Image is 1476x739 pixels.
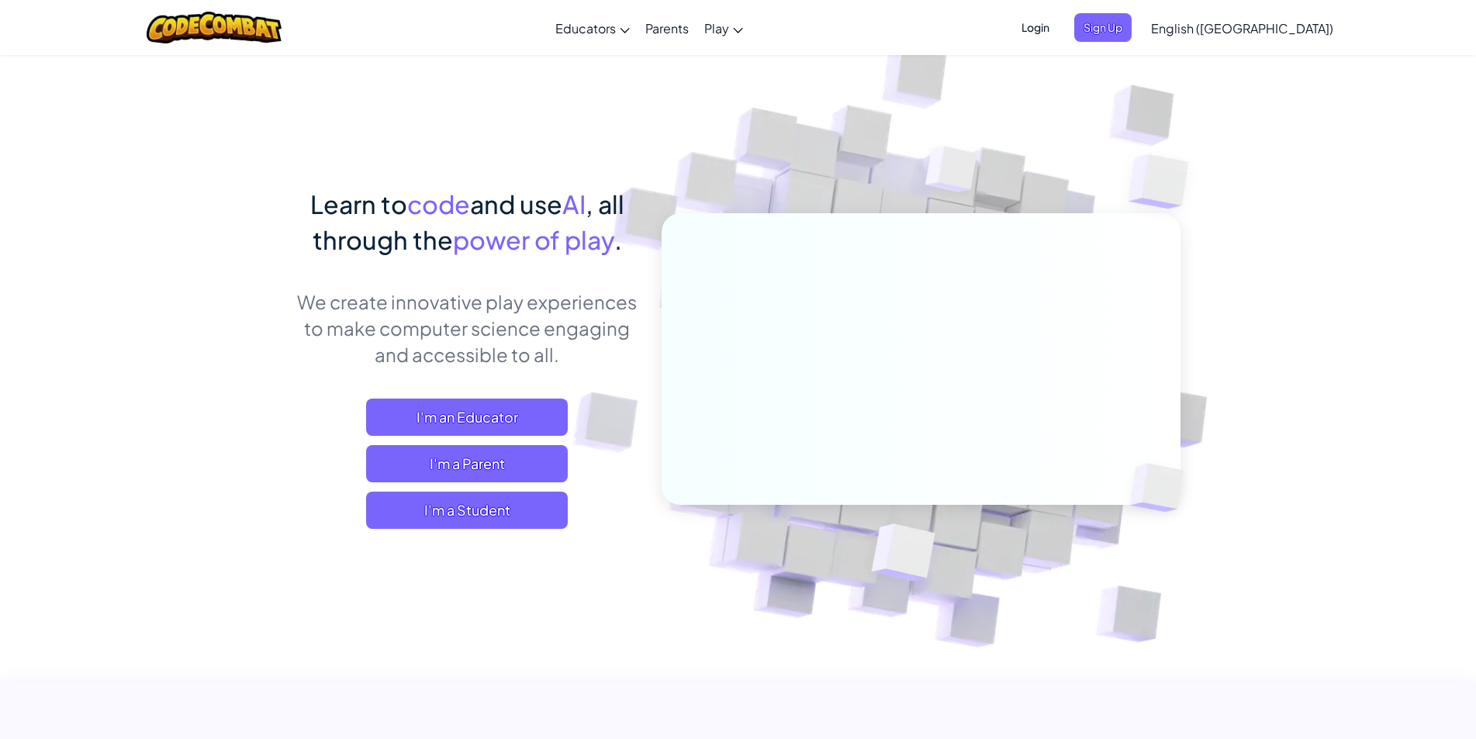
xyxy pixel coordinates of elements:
a: Parents [638,7,697,49]
span: and use [470,188,562,219]
span: AI [562,188,586,219]
p: We create innovative play experiences to make computer science engaging and accessible to all. [296,288,638,368]
a: Play [697,7,751,49]
a: Educators [548,7,638,49]
span: Learn to [310,188,407,219]
a: I'm an Educator [366,399,568,436]
a: English ([GEOGRAPHIC_DATA]) [1143,7,1341,49]
span: Educators [555,20,616,36]
a: I'm a Parent [366,445,568,482]
img: Overlap cubes [1104,431,1220,544]
img: Overlap cubes [896,116,1008,231]
img: Overlap cubes [1097,116,1232,247]
img: Overlap cubes [833,491,972,620]
span: English ([GEOGRAPHIC_DATA]) [1151,20,1333,36]
button: Login [1012,13,1059,42]
img: CodeCombat logo [147,12,282,43]
span: . [614,224,622,255]
button: I'm a Student [366,492,568,529]
span: Play [704,20,729,36]
span: code [407,188,470,219]
span: power of play [453,224,614,255]
button: Sign Up [1074,13,1132,42]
